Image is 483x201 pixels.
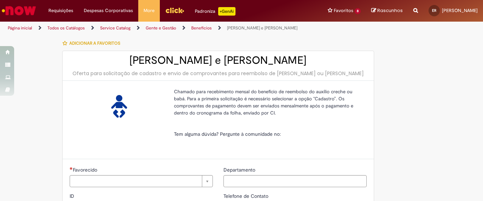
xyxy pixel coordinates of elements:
p: +GenAi [218,7,235,16]
div: Oferta para solicitação de cadastro e envio de comprovantes para reembolso de [PERSON_NAME] ou [P... [70,70,367,77]
span: Telefone de Contato [223,193,270,199]
input: Departamento [223,175,367,187]
img: ServiceNow [1,4,37,18]
a: Limpar campo Favorecido [70,175,213,187]
span: [PERSON_NAME] [442,7,478,13]
span: Necessários [70,167,73,170]
span: Chamado para recebimento mensal do benefício de reembolso do auxílio creche ou babá. Para a prime... [174,89,353,116]
p: Tem alguma dúvida? Pergunte à comunidade no: [174,130,361,138]
span: Departamento [223,167,257,173]
span: More [144,7,155,14]
span: Favoritos [334,7,353,14]
span: Requisições [48,7,73,14]
img: Auxílio Creche e Babá [108,95,130,118]
img: click_logo_yellow_360x200.png [165,5,184,16]
h2: [PERSON_NAME] e [PERSON_NAME] [70,55,367,66]
span: Despesas Corporativas [84,7,133,14]
span: Adicionar a Favoritos [69,40,120,46]
button: Adicionar a Favoritos [62,36,124,51]
ul: Trilhas de página [5,22,317,35]
a: [PERSON_NAME] e [PERSON_NAME] [227,25,297,31]
span: Necessários - Favorecido [73,167,99,173]
a: Rascunhos [371,7,403,14]
a: Benefícios [191,25,212,31]
div: Padroniza [195,7,235,16]
a: Gente e Gestão [146,25,176,31]
span: Rascunhos [377,7,403,14]
a: Service Catalog [100,25,130,31]
a: Página inicial [8,25,32,31]
span: ID [70,193,76,199]
a: Todos os Catálogos [47,25,85,31]
span: ER [432,8,436,13]
span: 8 [355,8,361,14]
